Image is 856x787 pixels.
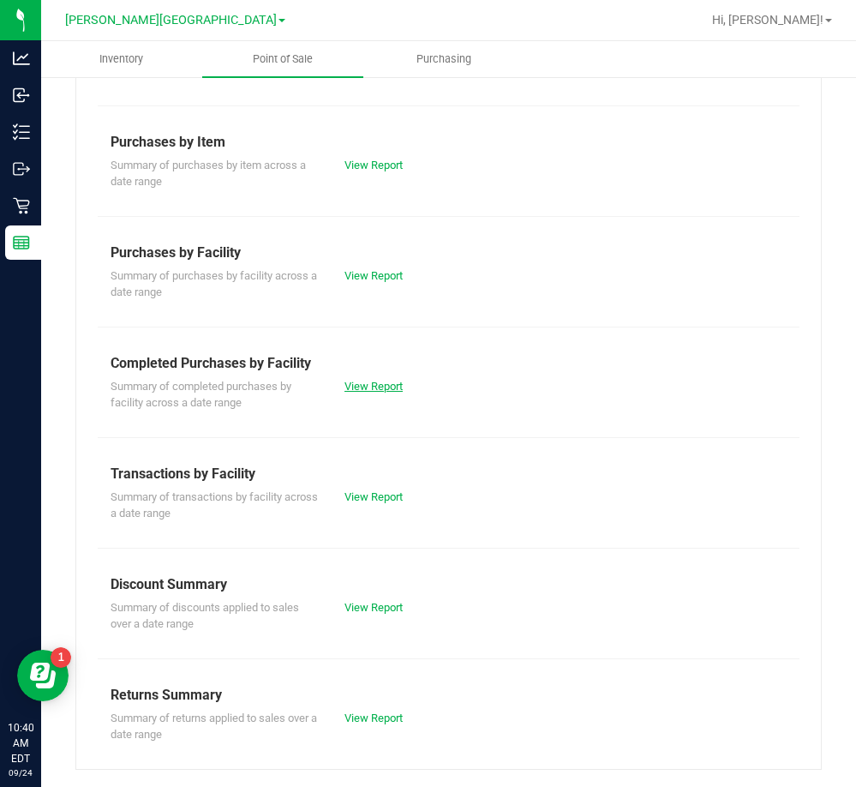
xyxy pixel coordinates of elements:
[8,720,33,766] p: 10:40 AM EDT
[13,197,30,214] inline-svg: Retail
[111,380,291,410] span: Summary of completed purchases by facility across a date range
[111,353,787,374] div: Completed Purchases by Facility
[17,650,69,701] iframe: Resource center
[8,766,33,779] p: 09/24
[393,51,494,67] span: Purchasing
[111,243,787,263] div: Purchases by Facility
[13,123,30,141] inline-svg: Inventory
[111,601,299,631] span: Summary of discounts applied to sales over a date range
[344,601,403,614] a: View Report
[111,159,306,189] span: Summary of purchases by item across a date range
[111,712,317,742] span: Summary of returns applied to sales over a date range
[51,647,71,668] iframe: Resource center unread badge
[230,51,336,67] span: Point of Sale
[202,41,363,77] a: Point of Sale
[344,269,403,282] a: View Report
[111,269,317,299] span: Summary of purchases by facility across a date range
[111,132,787,153] div: Purchases by Item
[344,380,403,393] a: View Report
[13,87,30,104] inline-svg: Inbound
[13,50,30,67] inline-svg: Analytics
[344,159,403,171] a: View Report
[111,464,787,484] div: Transactions by Facility
[111,490,318,520] span: Summary of transactions by facility across a date range
[363,41,524,77] a: Purchasing
[13,234,30,251] inline-svg: Reports
[76,51,166,67] span: Inventory
[65,13,277,27] span: [PERSON_NAME][GEOGRAPHIC_DATA]
[13,160,30,177] inline-svg: Outbound
[41,41,202,77] a: Inventory
[344,712,403,724] a: View Report
[111,685,787,706] div: Returns Summary
[712,13,823,27] span: Hi, [PERSON_NAME]!
[111,574,787,595] div: Discount Summary
[344,490,403,503] a: View Report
